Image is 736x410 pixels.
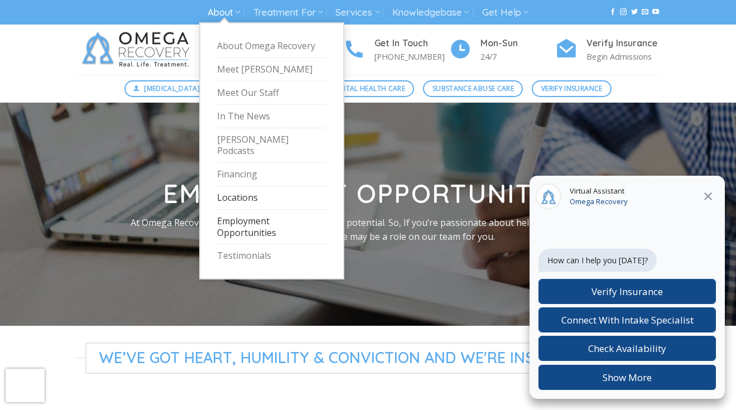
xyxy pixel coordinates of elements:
span: We’ve Got Heart, Humility & Conviction and We're Inspired by You! [85,343,651,374]
a: About [208,2,240,23]
a: Services [335,2,379,23]
a: [MEDICAL_DATA] [124,80,209,97]
a: Treatment For [253,2,323,23]
p: [PHONE_NUMBER] [374,50,449,63]
span: Verify Insurance [541,83,603,94]
a: Get In Touch [PHONE_NUMBER] [343,36,449,64]
a: [PERSON_NAME] Podcasts [217,128,326,163]
h4: Verify Insurance [586,36,661,51]
a: Testimonials [217,244,326,267]
p: 24/7 [480,50,555,63]
a: About Omega Recovery [217,35,326,58]
a: Knowledgebase [392,2,469,23]
a: Meet Our Staff [217,81,326,105]
a: In The News [217,105,326,128]
span: Mental Health Care [331,83,405,94]
strong: Employment opportunities [163,177,573,210]
a: Verify Insurance [532,80,612,97]
a: Follow on Twitter [631,8,638,16]
a: Send us an email [642,8,648,16]
a: Follow on YouTube [652,8,659,16]
a: Financing [217,163,326,186]
a: Follow on Facebook [609,8,616,16]
a: Locations [217,186,326,210]
a: Substance Abuse Care [423,80,523,97]
a: Mental Health Care [322,80,414,97]
span: Substance Abuse Care [432,83,514,94]
p: Begin Admissions [586,50,661,63]
h4: Get In Touch [374,36,449,51]
a: Meet [PERSON_NAME] [217,58,326,81]
img: Omega Recovery [75,25,201,75]
a: Follow on Instagram [620,8,627,16]
a: Employment Opportunities [217,210,326,245]
p: At Omega Recovery, we have a firm belief in human potential. So, If you’re passionate about helpi... [127,215,609,244]
span: [MEDICAL_DATA] [144,83,200,94]
h4: Mon-Sun [480,36,555,51]
a: Verify Insurance Begin Admissions [555,36,661,64]
a: Get Help [482,2,528,23]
